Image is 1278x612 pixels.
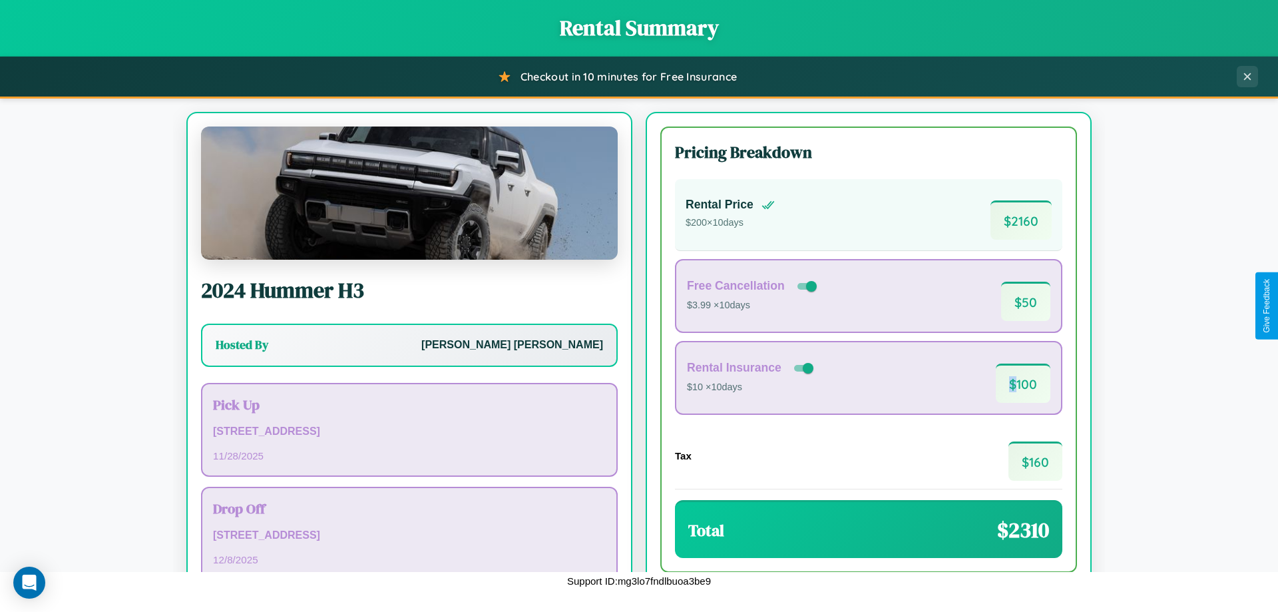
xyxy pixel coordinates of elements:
span: $ 100 [996,364,1050,403]
h1: Rental Summary [13,13,1265,43]
span: $ 50 [1001,282,1050,321]
h4: Rental Insurance [687,361,781,375]
div: Give Feedback [1262,279,1271,333]
h3: Hosted By [216,337,268,353]
p: $10 × 10 days [687,379,816,396]
p: $3.99 × 10 days [687,297,819,314]
h3: Total [688,519,724,541]
h2: 2024 Hummer H3 [201,276,618,305]
span: $ 2160 [990,200,1052,240]
h3: Pick Up [213,395,606,414]
p: [PERSON_NAME] [PERSON_NAME] [421,336,603,355]
h4: Free Cancellation [687,279,785,293]
h3: Pricing Breakdown [675,141,1062,163]
p: [STREET_ADDRESS] [213,422,606,442]
span: $ 160 [1008,442,1062,481]
img: Hummer H3 [201,127,618,260]
p: Support ID: mg3lo7fndlbuoa3be9 [567,572,711,590]
h3: Drop Off [213,499,606,518]
span: Checkout in 10 minutes for Free Insurance [521,70,737,83]
p: 12 / 8 / 2025 [213,551,606,569]
p: $ 200 × 10 days [686,214,775,232]
p: [STREET_ADDRESS] [213,526,606,545]
div: Open Intercom Messenger [13,567,45,599]
p: 11 / 28 / 2025 [213,447,606,465]
span: $ 2310 [997,515,1049,545]
h4: Tax [675,450,692,461]
h4: Rental Price [686,198,753,212]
